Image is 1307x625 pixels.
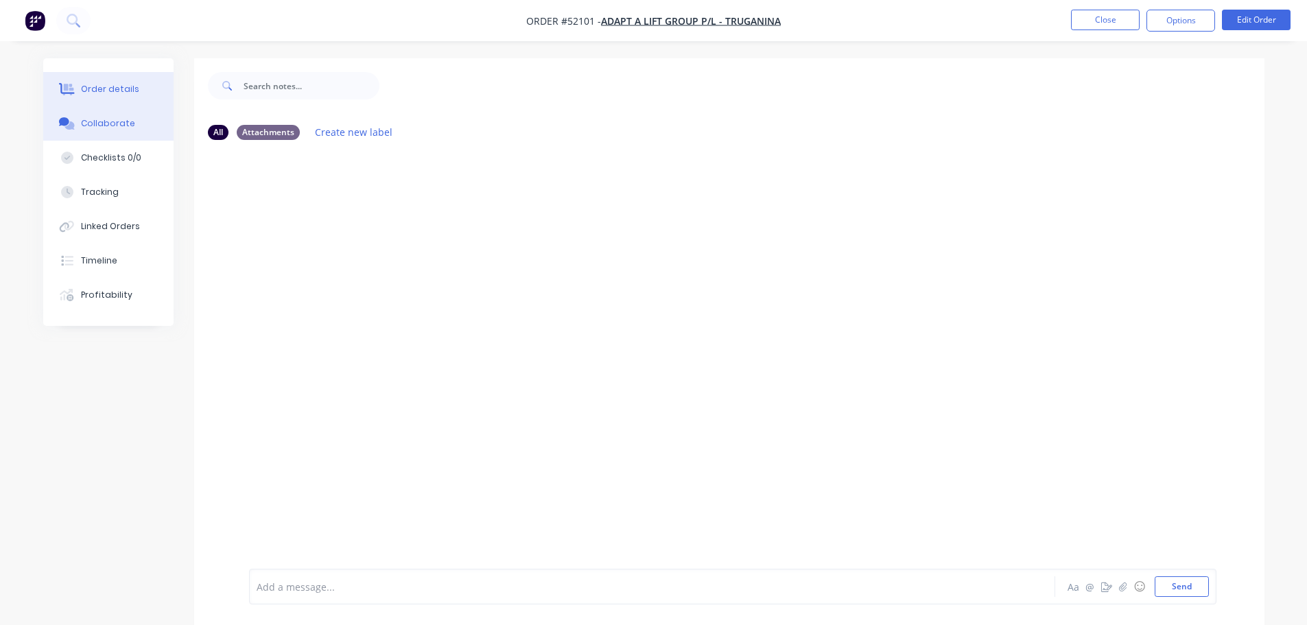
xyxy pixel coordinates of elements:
[1065,578,1082,595] button: Aa
[25,10,45,31] img: Factory
[43,141,174,175] button: Checklists 0/0
[43,244,174,278] button: Timeline
[81,152,141,164] div: Checklists 0/0
[43,209,174,244] button: Linked Orders
[43,72,174,106] button: Order details
[601,14,781,27] a: ADAPT A LIFT GROUP P/L - TRUGANINA
[81,255,117,267] div: Timeline
[43,175,174,209] button: Tracking
[81,186,119,198] div: Tracking
[81,117,135,130] div: Collaborate
[1222,10,1291,30] button: Edit Order
[208,125,228,140] div: All
[237,125,300,140] div: Attachments
[1155,576,1209,597] button: Send
[1071,10,1140,30] button: Close
[1082,578,1098,595] button: @
[43,278,174,312] button: Profitability
[1146,10,1215,32] button: Options
[81,289,132,301] div: Profitability
[1131,578,1148,595] button: ☺
[81,83,139,95] div: Order details
[308,123,400,141] button: Create new label
[81,220,140,233] div: Linked Orders
[43,106,174,141] button: Collaborate
[244,72,379,99] input: Search notes...
[526,14,601,27] span: Order #52101 -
